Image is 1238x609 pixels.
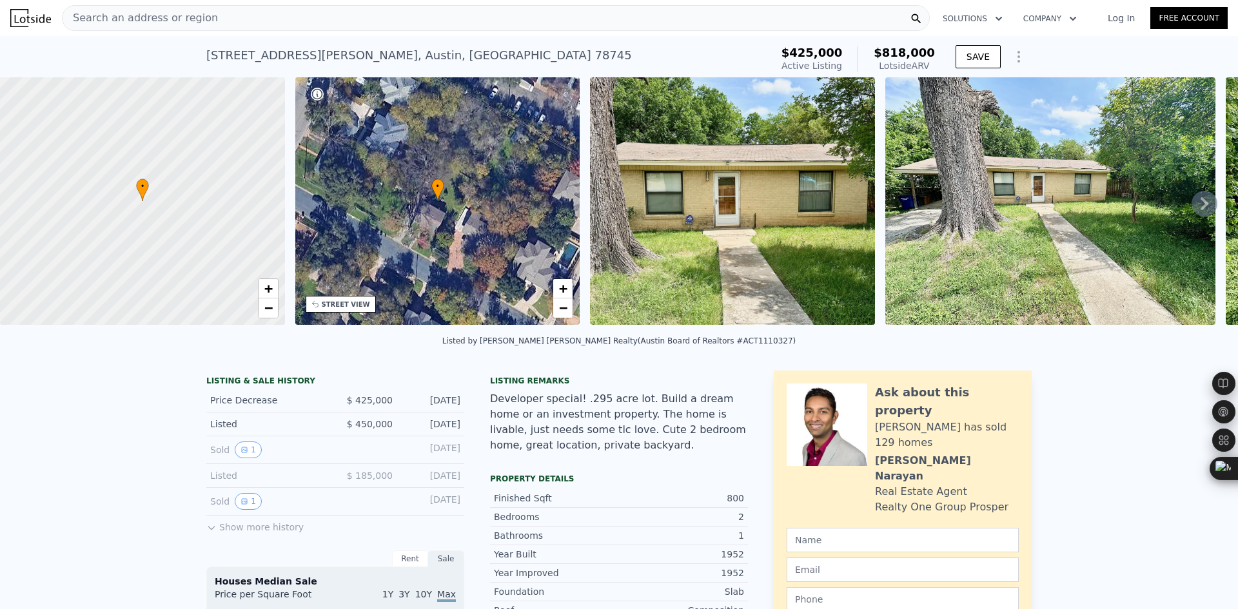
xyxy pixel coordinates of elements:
[494,492,619,505] div: Finished Sqft
[347,395,393,405] span: $ 425,000
[264,280,272,296] span: +
[619,492,744,505] div: 800
[619,585,744,598] div: Slab
[264,300,272,316] span: −
[403,469,460,482] div: [DATE]
[787,528,1019,552] input: Name
[494,566,619,579] div: Year Improved
[259,298,278,318] a: Zoom out
[619,548,744,561] div: 1952
[885,77,1215,325] img: Sale: 154440845 Parcel: 101302736
[215,575,456,588] div: Houses Median Sale
[136,180,149,192] span: •
[206,516,304,534] button: Show more history
[781,46,843,59] span: $425,000
[1013,7,1087,30] button: Company
[494,585,619,598] div: Foundation
[494,529,619,542] div: Bathrooms
[875,453,1019,484] div: [PERSON_NAME] Narayan
[875,484,967,499] div: Real Estate Agent
[490,376,748,386] div: Listing remarks
[136,179,149,201] div: •
[787,557,1019,582] input: Email
[932,7,1013,30] button: Solutions
[403,441,460,458] div: [DATE]
[428,550,464,567] div: Sale
[494,548,619,561] div: Year Built
[590,77,875,325] img: Sale: 154440845 Parcel: 101302736
[210,469,325,482] div: Listed
[210,394,325,407] div: Price Decrease
[875,420,1019,450] div: [PERSON_NAME] has sold 129 homes
[210,441,325,458] div: Sold
[781,61,842,71] span: Active Listing
[619,510,744,523] div: 2
[553,279,573,298] a: Zoom in
[442,336,796,345] div: Listed by [PERSON_NAME] [PERSON_NAME] Realty (Austin Board of Realtors #ACT1110327)
[490,474,748,484] div: Property details
[619,566,744,579] div: 1952
[956,45,1001,68] button: SAVE
[215,588,335,608] div: Price per Square Foot
[259,279,278,298] a: Zoom in
[347,470,393,481] span: $ 185,000
[210,493,325,510] div: Sold
[559,300,567,316] span: −
[431,179,444,201] div: •
[437,589,456,602] span: Max
[235,441,262,458] button: View historical data
[1092,12,1150,24] a: Log In
[1150,7,1228,29] a: Free Account
[875,499,1008,515] div: Realty One Group Prosper
[206,376,464,389] div: LISTING & SALE HISTORY
[403,418,460,430] div: [DATE]
[874,46,935,59] span: $818,000
[875,383,1019,420] div: Ask about this property
[10,9,51,27] img: Lotside
[415,589,432,599] span: 10Y
[382,589,393,599] span: 1Y
[322,300,370,309] div: STREET VIEW
[494,510,619,523] div: Bedrooms
[619,529,744,542] div: 1
[210,418,325,430] div: Listed
[392,550,428,567] div: Rent
[206,46,632,64] div: [STREET_ADDRESS][PERSON_NAME] , Austin , [GEOGRAPHIC_DATA] 78745
[235,493,262,510] button: View historical data
[1006,44,1032,70] button: Show Options
[874,59,935,72] div: Lotside ARV
[490,391,748,453] div: Developer special! .295 acre lot. Build a dream home or an investment property. The home is livab...
[553,298,573,318] a: Zoom out
[347,419,393,429] span: $ 450,000
[403,493,460,510] div: [DATE]
[559,280,567,296] span: +
[431,180,444,192] span: •
[63,10,218,26] span: Search an address or region
[398,589,409,599] span: 3Y
[403,394,460,407] div: [DATE]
